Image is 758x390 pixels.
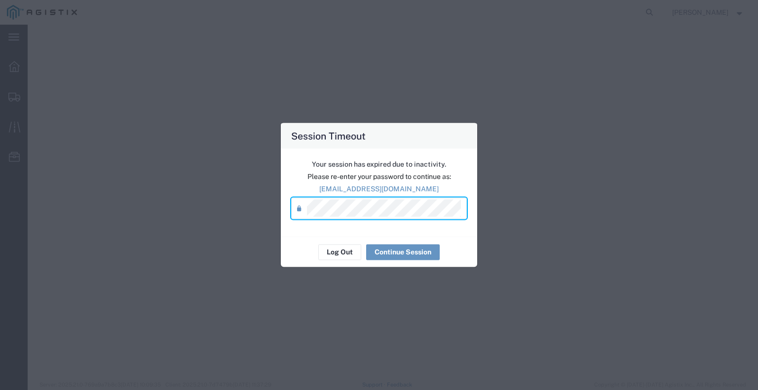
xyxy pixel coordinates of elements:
h4: Session Timeout [291,128,366,142]
p: [EMAIL_ADDRESS][DOMAIN_NAME] [291,183,467,194]
button: Continue Session [366,244,440,260]
p: Please re-enter your password to continue as: [291,171,467,181]
p: Your session has expired due to inactivity. [291,159,467,169]
button: Log Out [318,244,361,260]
